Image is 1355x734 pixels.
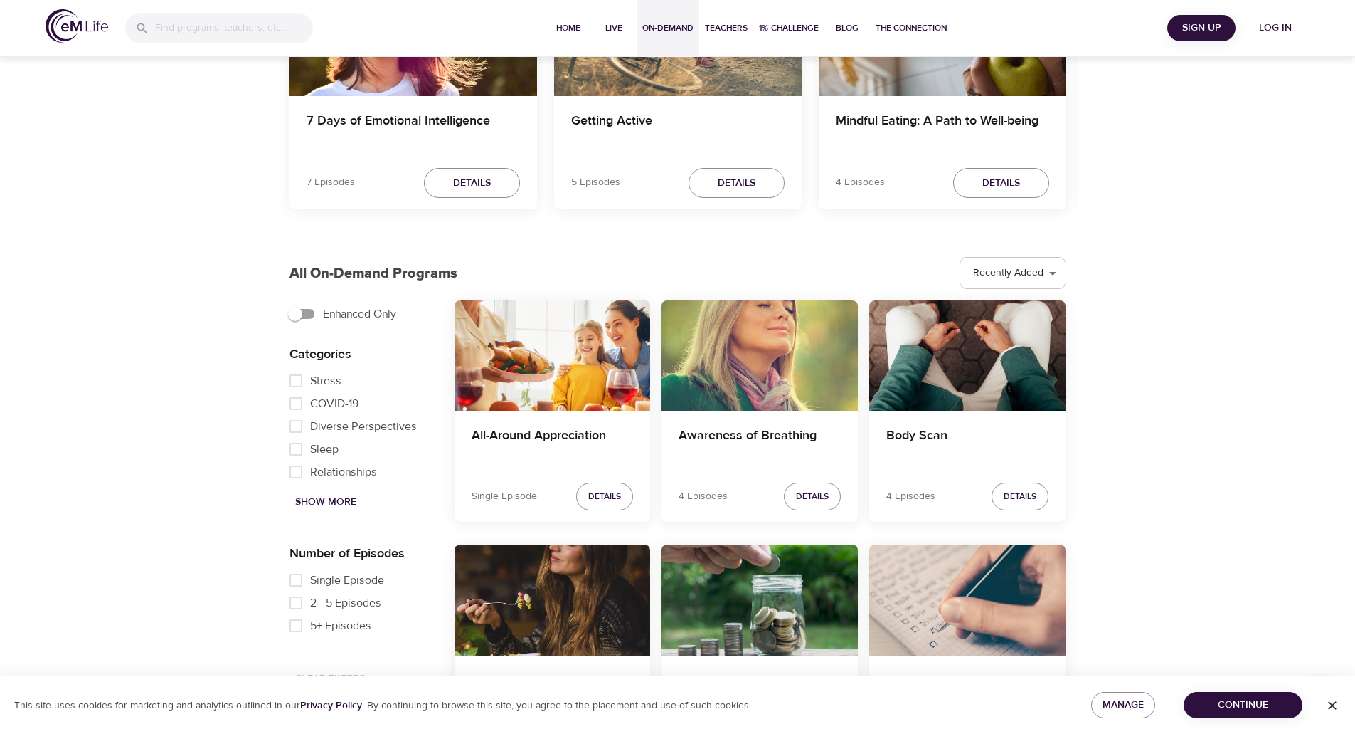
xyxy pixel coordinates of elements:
[679,489,728,504] p: 4 Episodes
[571,175,620,190] p: 5 Episodes
[784,483,841,510] button: Details
[424,168,520,199] button: Details
[472,489,537,504] p: Single Episode
[310,372,341,389] span: Stress
[869,545,1066,655] button: Quick Relief - My To Do List Is Too Much
[1195,696,1291,714] span: Continue
[886,428,1048,462] h4: Body Scan
[1184,692,1302,718] button: Continue
[886,489,935,504] p: 4 Episodes
[310,441,339,458] span: Sleep
[661,300,858,411] button: Awareness of Breathing
[661,545,858,655] button: 7 Days of Financial Stress Relief 2
[836,175,885,190] p: 4 Episodes
[953,168,1049,199] button: Details
[705,21,748,36] span: Teachers
[295,493,356,511] span: Show More
[455,300,651,411] button: All-Around Appreciation
[679,428,841,462] h4: Awareness of Breathing
[992,483,1048,510] button: Details
[323,305,396,323] span: Enhanced Only
[300,699,362,712] a: Privacy Policy
[588,489,621,504] span: Details
[551,21,585,36] span: Home
[310,418,417,435] span: Diverse Perspectives
[289,345,432,364] p: Categories
[718,174,755,192] span: Details
[1167,15,1236,41] button: Sign Up
[455,545,651,655] button: 7 Days of Mindful Eating
[982,174,1020,192] span: Details
[310,572,384,589] span: Single Episode
[1004,489,1036,504] span: Details
[289,263,457,284] p: All On-Demand Programs
[597,21,631,36] span: Live
[759,21,819,36] span: 1% Challenge
[307,113,520,147] h4: 7 Days of Emotional Intelligence
[689,168,785,199] button: Details
[289,544,432,563] p: Number of Episodes
[310,463,377,481] span: Relationships
[679,673,841,707] h4: 7 Days of Financial Stress Relief 2
[453,174,491,192] span: Details
[1091,692,1155,718] button: Manage
[307,175,355,190] p: 7 Episodes
[571,113,785,147] h4: Getting Active
[830,21,864,36] span: Blog
[310,617,371,634] span: 5+ Episodes
[310,395,358,412] span: COVID-19
[576,483,633,510] button: Details
[1241,15,1309,41] button: Log in
[869,300,1066,411] button: Body Scan
[310,594,381,612] span: 2 - 5 Episodes
[886,673,1048,707] h4: Quick Relief - My To Do List Is Too Much
[1247,19,1304,37] span: Log in
[472,428,634,462] h4: All-Around Appreciation
[46,9,108,43] img: logo
[289,489,362,515] button: Show More
[836,113,1049,147] h4: Mindful Eating: A Path to Well-being
[642,21,694,36] span: On-Demand
[1173,19,1230,37] span: Sign Up
[796,489,829,504] span: Details
[472,673,634,707] h4: 7 Days of Mindful Eating
[1102,696,1144,714] span: Manage
[876,21,947,36] span: The Connection
[155,13,313,43] input: Find programs, teachers, etc...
